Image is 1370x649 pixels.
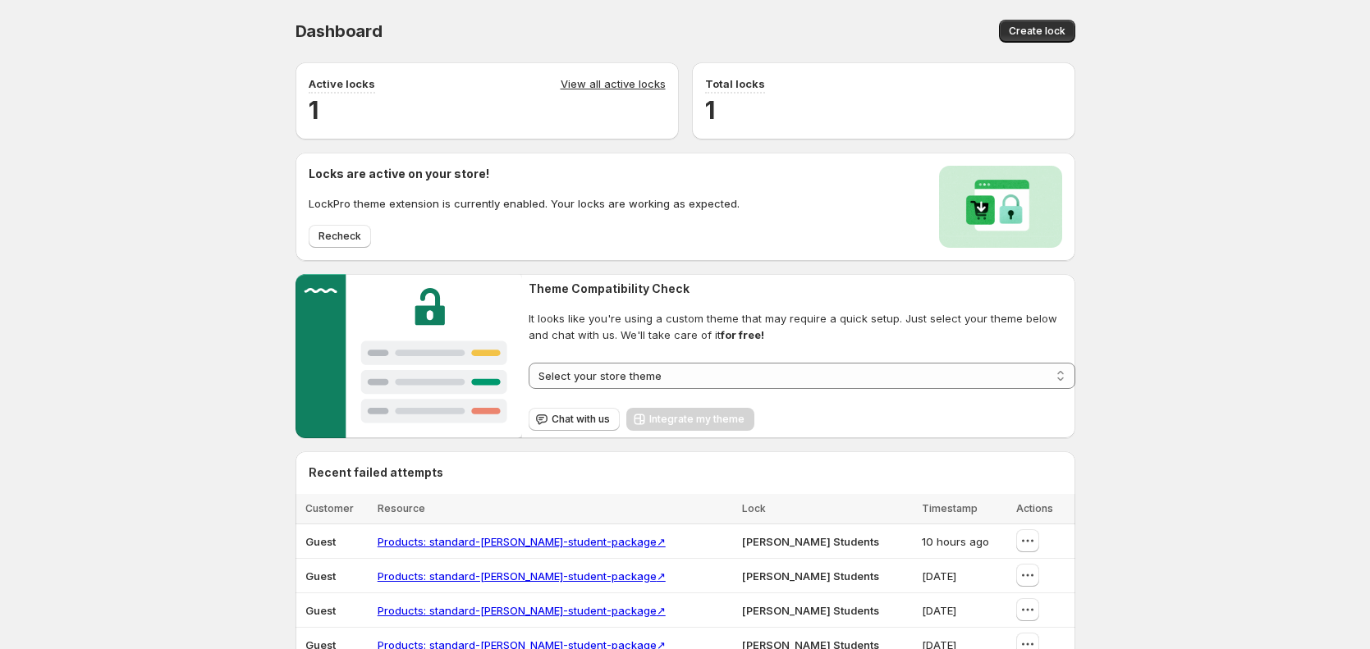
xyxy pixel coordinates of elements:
[1016,502,1053,514] span: Actions
[305,502,354,514] span: Customer
[742,569,879,583] span: [PERSON_NAME] Students
[309,75,375,92] p: Active locks
[318,230,361,243] span: Recheck
[305,604,336,617] span: Guest
[922,604,956,617] span: [DATE]
[552,413,610,426] span: Chat with us
[705,94,1062,126] h2: 1
[296,21,383,41] span: Dashboard
[529,408,620,431] button: Chat with us
[1009,25,1065,38] span: Create lock
[922,569,956,583] span: [DATE]
[309,166,740,182] h2: Locks are active on your store!
[296,274,523,438] img: Customer support
[309,464,443,481] h2: Recent failed attempts
[742,604,879,617] span: [PERSON_NAME] Students
[378,502,425,514] span: Resource
[309,94,666,126] h2: 1
[999,20,1075,43] button: Create lock
[922,535,989,548] span: 10 hours ago
[705,75,765,92] p: Total locks
[561,75,666,94] a: View all active locks
[742,502,766,514] span: Lock
[721,328,764,341] strong: for free!
[939,166,1062,248] img: Locks activated
[529,281,1074,297] h2: Theme Compatibility Check
[742,535,879,548] span: [PERSON_NAME] Students
[309,225,371,248] button: Recheck
[529,310,1074,343] span: It looks like you're using a custom theme that may require a quick setup. Just select your theme ...
[305,535,336,548] span: Guest
[922,502,978,514] span: Timestamp
[378,535,666,548] a: Products: standard-[PERSON_NAME]-student-package↗
[378,604,666,617] a: Products: standard-[PERSON_NAME]-student-package↗
[309,195,740,212] p: LockPro theme extension is currently enabled. Your locks are working as expected.
[378,569,666,583] a: Products: standard-[PERSON_NAME]-student-package↗
[305,569,336,583] span: Guest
